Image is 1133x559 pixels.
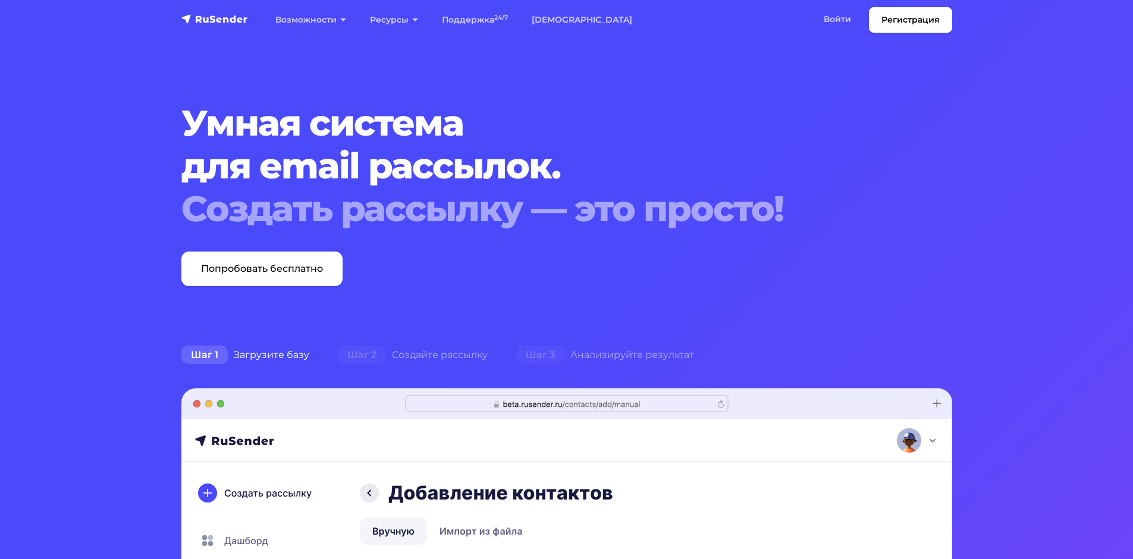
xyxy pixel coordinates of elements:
[812,7,863,32] a: Войти
[430,8,520,32] a: Поддержка24/7
[181,187,887,230] div: Создать рассылку — это просто!
[181,102,887,230] h1: Умная система для email рассылок.
[167,343,324,367] div: Загрузите базу
[502,343,708,367] div: Анализируйте результат
[358,8,430,32] a: Ресурсы
[181,346,228,365] span: Шаг 1
[869,7,952,33] a: Регистрация
[263,8,358,32] a: Возможности
[338,346,386,365] span: Шаг 2
[494,14,508,21] sup: 24/7
[324,343,502,367] div: Создайте рассылку
[516,346,564,365] span: Шаг 3
[520,8,644,32] a: [DEMOGRAPHIC_DATA]
[181,252,343,286] a: Попробовать бесплатно
[181,13,248,25] img: RuSender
